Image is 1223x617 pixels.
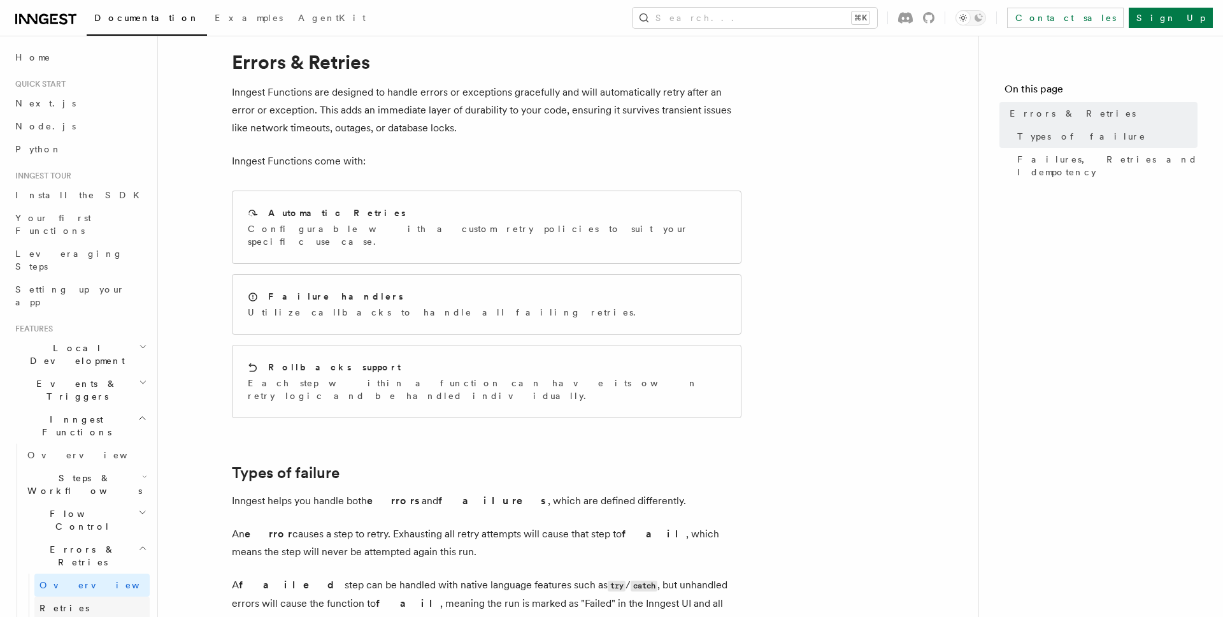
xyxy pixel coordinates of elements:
[15,98,76,108] span: Next.js
[232,345,741,418] a: Rollbacks supportEach step within a function can have its own retry logic and be handled individu...
[94,13,199,23] span: Documentation
[10,242,150,278] a: Leveraging Steps
[15,284,125,307] span: Setting up your app
[376,597,440,609] strong: fail
[10,342,139,367] span: Local Development
[34,574,150,597] a: Overview
[631,581,657,592] code: catch
[232,464,340,482] a: Types of failure
[15,213,91,236] span: Your first Functions
[245,528,292,540] strong: error
[290,4,373,34] a: AgentKit
[10,207,150,242] a: Your first Functions
[10,377,139,403] span: Events & Triggers
[852,11,869,24] kbd: ⌘K
[1007,8,1124,28] a: Contact sales
[633,8,877,28] button: Search...⌘K
[10,324,53,334] span: Features
[1129,8,1213,28] a: Sign Up
[232,83,741,137] p: Inngest Functions are designed to handle errors or exceptions gracefully and will automatically r...
[27,450,159,460] span: Overview
[232,152,741,170] p: Inngest Functions come with:
[39,603,89,613] span: Retries
[207,4,290,34] a: Examples
[10,115,150,138] a: Node.js
[1012,125,1198,148] a: Types of failure
[10,46,150,69] a: Home
[268,207,406,219] h2: Automatic Retries
[239,579,345,591] strong: failed
[10,337,150,372] button: Local Development
[955,10,986,25] button: Toggle dark mode
[232,492,741,510] p: Inngest helps you handle both and , which are defined differently.
[1010,107,1136,120] span: Errors & Retries
[10,138,150,161] a: Python
[39,580,171,590] span: Overview
[1012,148,1198,184] a: Failures, Retries and Idempotency
[15,190,147,200] span: Install the SDK
[232,191,741,264] a: Automatic RetriesConfigurable with a custom retry policies to suit your specific use case.
[22,502,150,538] button: Flow Control
[15,121,76,131] span: Node.js
[87,4,207,36] a: Documentation
[232,274,741,335] a: Failure handlersUtilize callbacks to handle all failing retries.
[22,467,150,502] button: Steps & Workflows
[248,377,726,402] p: Each step within a function can have its own retry logic and be handled individually.
[10,372,150,408] button: Events & Triggers
[10,408,150,444] button: Inngest Functions
[438,495,548,507] strong: failures
[298,13,366,23] span: AgentKit
[22,538,150,574] button: Errors & Retries
[232,525,741,561] p: An causes a step to retry. Exhausting all retry attempts will cause that step to , which means th...
[268,290,403,303] h2: Failure handlers
[22,507,138,533] span: Flow Control
[10,171,71,181] span: Inngest tour
[215,13,283,23] span: Examples
[15,144,62,154] span: Python
[15,249,123,272] span: Leveraging Steps
[1005,82,1198,102] h4: On this page
[10,413,138,439] span: Inngest Functions
[1005,102,1198,125] a: Errors & Retries
[1017,130,1146,143] span: Types of failure
[248,306,643,319] p: Utilize callbacks to handle all failing retries.
[10,92,150,115] a: Next.js
[248,222,726,248] p: Configurable with a custom retry policies to suit your specific use case.
[232,50,741,73] h1: Errors & Retries
[10,79,66,89] span: Quick start
[367,495,422,507] strong: errors
[1017,153,1198,178] span: Failures, Retries and Idempotency
[15,51,51,64] span: Home
[22,543,138,569] span: Errors & Retries
[10,184,150,207] a: Install the SDK
[608,581,626,592] code: try
[22,444,150,467] a: Overview
[268,361,401,374] h2: Rollbacks support
[22,472,142,497] span: Steps & Workflows
[622,528,686,540] strong: fail
[10,278,150,314] a: Setting up your app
